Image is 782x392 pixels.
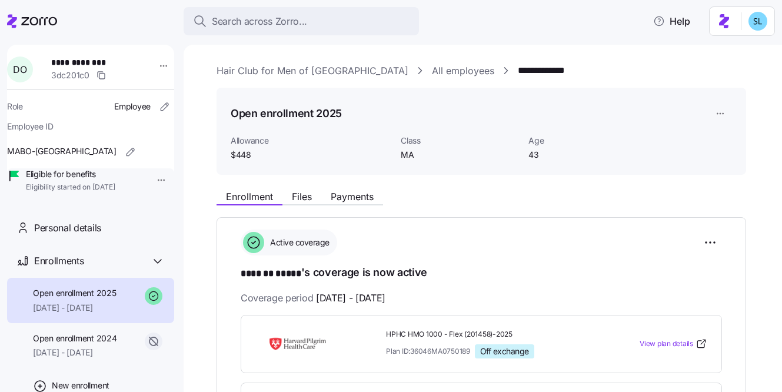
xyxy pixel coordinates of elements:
span: Active coverage [267,237,330,248]
span: Role [7,101,23,112]
span: Eligibility started on [DATE] [26,182,115,192]
span: MA [401,149,519,161]
span: Files [292,192,312,201]
span: View plan details [640,338,693,350]
span: [DATE] - [DATE] [316,291,385,305]
img: 7c620d928e46699fcfb78cede4daf1d1 [748,12,767,31]
span: Search across Zorro... [212,14,307,29]
span: New enrollment [52,380,109,391]
a: Hair Club for Men of [GEOGRAPHIC_DATA] [217,64,408,78]
span: Plan ID: 36046MA0750189 [386,346,470,356]
span: Age [528,135,647,147]
span: Payments [331,192,374,201]
span: [DATE] - [DATE] [33,347,117,358]
img: Harvard Pilgrim Health Care [255,330,340,357]
h1: 's coverage is now active [241,265,722,281]
h1: Open enrollment 2025 [231,106,342,121]
span: Class [401,135,519,147]
span: Personal details [34,221,101,235]
span: D O [13,65,26,74]
span: 43 [528,149,647,161]
span: Eligible for benefits [26,168,115,180]
span: Off exchange [480,346,529,357]
a: View plan details [640,338,707,350]
span: Allowance [231,135,391,147]
span: $448 [231,149,391,161]
span: HPHC HMO 1000 - Flex (201458)-2025 [386,330,592,340]
span: Enrollments [34,254,84,268]
span: [DATE] - [DATE] [33,302,116,314]
a: All employees [432,64,494,78]
span: MABO-[GEOGRAPHIC_DATA] [7,145,117,157]
span: Open enrollment 2024 [33,333,117,344]
span: Employee ID [7,121,54,132]
span: Open enrollment 2025 [33,287,116,299]
button: Help [644,9,700,33]
span: Coverage period [241,291,385,305]
span: Enrollment [226,192,273,201]
button: Search across Zorro... [184,7,419,35]
span: Help [653,14,690,28]
span: Employee [114,101,151,112]
span: 3dc201c0 [51,69,89,81]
